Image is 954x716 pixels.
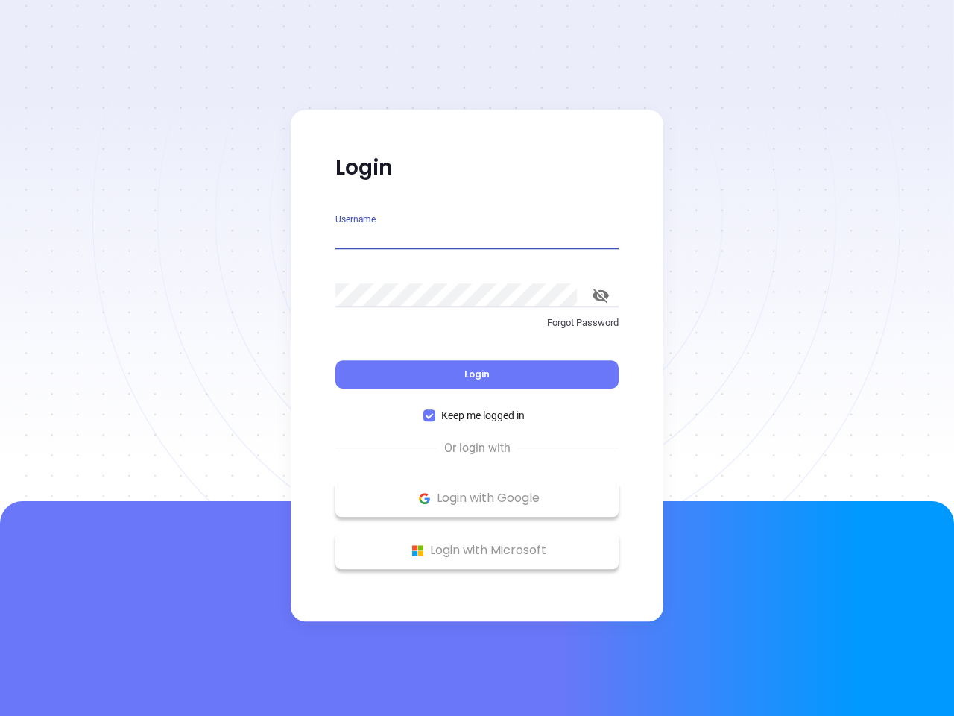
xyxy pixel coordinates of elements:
[335,480,619,517] button: Google Logo Login with Google
[437,439,518,457] span: Or login with
[408,541,427,560] img: Microsoft Logo
[415,489,434,508] img: Google Logo
[343,539,611,562] p: Login with Microsoft
[335,360,619,389] button: Login
[335,154,619,181] p: Login
[335,315,619,330] p: Forgot Password
[335,532,619,569] button: Microsoft Logo Login with Microsoft
[435,407,531,424] span: Keep me logged in
[335,215,376,224] label: Username
[583,277,619,313] button: toggle password visibility
[343,487,611,509] p: Login with Google
[335,315,619,342] a: Forgot Password
[464,368,490,380] span: Login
